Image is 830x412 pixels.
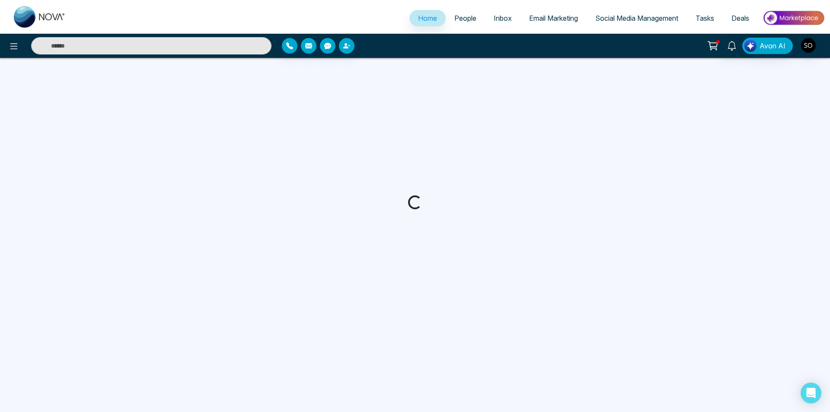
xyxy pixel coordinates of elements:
[485,10,520,26] a: Inbox
[687,10,723,26] a: Tasks
[409,10,446,26] a: Home
[731,14,749,22] span: Deals
[494,14,512,22] span: Inbox
[723,10,758,26] a: Deals
[446,10,485,26] a: People
[760,41,785,51] span: Avon AI
[14,6,66,28] img: Nova CRM Logo
[520,10,587,26] a: Email Marketing
[595,14,678,22] span: Social Media Management
[587,10,687,26] a: Social Media Management
[744,40,757,52] img: Lead Flow
[801,38,816,53] img: User Avatar
[454,14,476,22] span: People
[418,14,437,22] span: Home
[762,8,825,28] img: Market-place.gif
[529,14,578,22] span: Email Marketing
[742,38,793,54] button: Avon AI
[696,14,714,22] span: Tasks
[801,383,821,403] div: Open Intercom Messenger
